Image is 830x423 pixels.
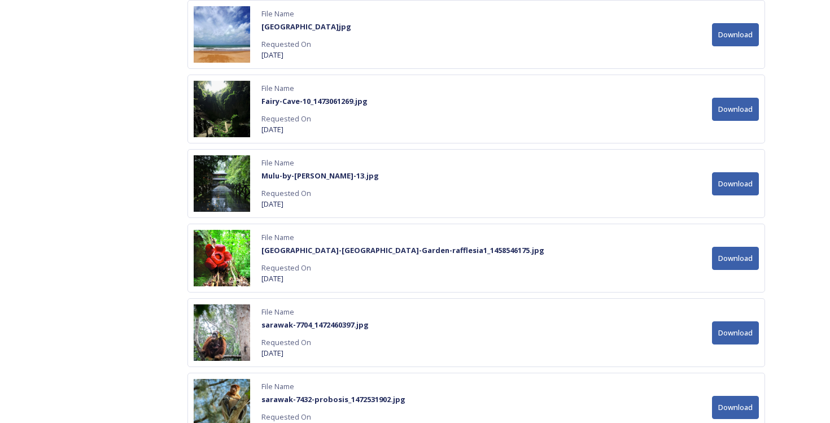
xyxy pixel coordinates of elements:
[261,337,369,348] span: Requested On
[712,98,759,121] button: Download
[194,81,250,137] img: df00e0f1-3682-4179-8823-a8c2a90e2e19.jpg
[261,96,368,106] strong: Fairy-Cave-10_1473061269.jpg
[261,320,369,330] strong: sarawak-7704_1472460397.jpg
[261,188,379,199] span: Requested On
[261,199,379,210] span: [DATE]
[261,412,405,422] span: Requested On
[261,245,544,255] strong: [GEOGRAPHIC_DATA]-[GEOGRAPHIC_DATA]-Garden-rafflesia1_1458546175.jpg
[261,39,351,50] span: Requested On
[261,263,544,273] span: Requested On
[194,304,250,361] img: 03ccfea9-93c3-4026-8743-f387dc188dd5.jpg
[261,394,405,404] strong: sarawak-7432-probosis_1472531902.jpg
[261,171,379,181] strong: Mulu-by-[PERSON_NAME]-13.jpg
[261,232,544,243] span: File Name
[712,396,759,419] button: Download
[261,124,368,135] span: [DATE]
[261,348,369,359] span: [DATE]
[712,23,759,46] button: Download
[261,158,379,168] span: File Name
[194,155,250,212] img: 33e7a445-4e30-44e6-a0f5-2e778b42d711.jpg
[712,321,759,344] button: Download
[194,230,250,286] img: a0b29c06-dbd7-41a1-9738-906831b75aec.jpg
[261,8,351,19] span: File Name
[712,172,759,195] button: Download
[261,21,351,32] strong: [GEOGRAPHIC_DATA]jpg
[712,247,759,270] button: Download
[261,50,351,60] span: [DATE]
[261,381,405,392] span: File Name
[261,273,544,284] span: [DATE]
[261,307,369,317] span: File Name
[194,6,250,63] img: bfe70701-ec16-461f-a44a-c89f4d0f322d.jpg
[261,114,368,124] span: Requested On
[261,83,368,94] span: File Name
